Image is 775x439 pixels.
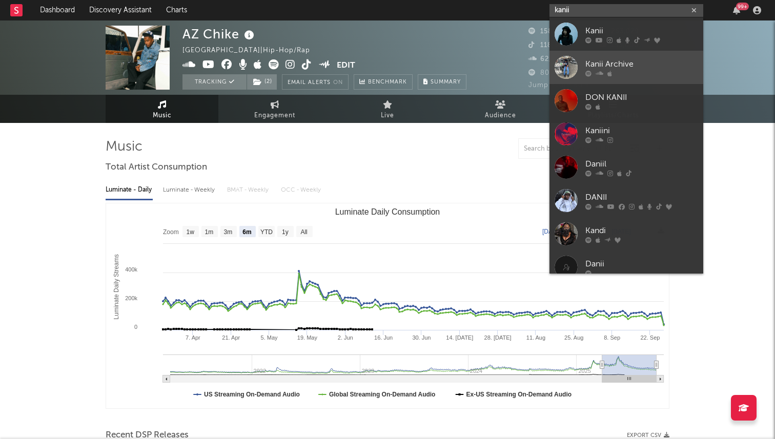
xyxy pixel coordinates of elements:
text: 11. Aug [526,335,545,341]
text: 25. Aug [564,335,583,341]
text: 200k [125,295,137,301]
a: Music [106,95,218,123]
span: 158,353 [528,28,567,35]
input: Search for artists [549,4,703,17]
button: (2) [247,74,277,90]
text: All [300,228,307,236]
text: YTD [260,228,273,236]
div: Luminate - Daily [106,181,153,199]
a: Engagement [218,95,331,123]
text: Luminate Daily Streams [113,254,120,319]
button: Summary [418,74,466,90]
span: Total Artist Consumption [106,161,207,174]
span: ( 2 ) [247,74,277,90]
text: 21. Apr [222,335,240,341]
text: 28. [DATE] [484,335,512,341]
div: Kanii Archive [585,58,698,70]
text: Luminate Daily Consumption [335,207,440,216]
text: Zoom [163,228,179,236]
div: Kandi [585,224,698,237]
text: Ex-US Streaming On-Demand Audio [466,391,572,398]
div: [GEOGRAPHIC_DATA] | Hip-Hop/Rap [182,45,322,57]
text: 8. Sep [604,335,620,341]
div: Danii [585,258,698,270]
a: Daniil [549,151,703,184]
text: 30. Jun [412,335,431,341]
button: Edit [337,59,355,72]
text: 16. Jun [374,335,393,341]
span: Summary [431,79,461,85]
a: Kaniini [549,117,703,151]
div: Daniil [585,158,698,170]
text: 19. May [297,335,318,341]
text: Global Streaming On-Demand Audio [329,391,436,398]
input: Search by song name or URL [519,145,627,153]
a: Live [331,95,444,123]
text: [DATE] [542,228,562,235]
a: Kanii Archive [549,51,703,84]
svg: Luminate Daily Consumption [106,203,669,408]
text: US Streaming On-Demand Audio [204,391,300,398]
span: Audience [485,110,516,122]
text: 22. Sep [640,335,660,341]
a: DON KANII [549,84,703,117]
span: Music [153,110,172,122]
a: Kanii [549,17,703,51]
div: Kaniini [585,124,698,137]
div: DANII [585,191,698,203]
button: 99+ [733,6,740,14]
span: Live [381,110,394,122]
span: 807,810 Monthly Listeners [528,70,631,76]
div: DON KANII [585,91,698,103]
span: 62,330 [528,56,564,62]
div: AZ Chike [182,26,257,43]
text: 1m [205,228,214,236]
text: 3m [224,228,233,236]
div: Kanii [585,25,698,37]
a: Danii [549,250,703,284]
text: 2. Jun [338,335,353,341]
div: 99 + [736,3,749,10]
em: On [333,80,343,86]
a: Benchmark [354,74,413,90]
span: Jump Score: 60.9 [528,82,589,89]
button: Export CSV [627,432,669,438]
text: 400k [125,266,137,273]
a: DANII [549,184,703,217]
span: 118,300 [528,42,567,49]
text: 1w [187,228,195,236]
text: 6m [242,228,251,236]
button: Tracking [182,74,247,90]
span: Engagement [254,110,295,122]
text: 5. May [261,335,278,341]
text: 7. Apr [186,335,200,341]
div: Luminate - Weekly [163,181,217,199]
span: Benchmark [368,76,407,89]
a: Audience [444,95,557,123]
text: 14. [DATE] [446,335,473,341]
text: 0 [134,324,137,330]
a: Kandi [549,217,703,250]
button: Email AlertsOn [282,74,349,90]
text: 1y [282,228,289,236]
